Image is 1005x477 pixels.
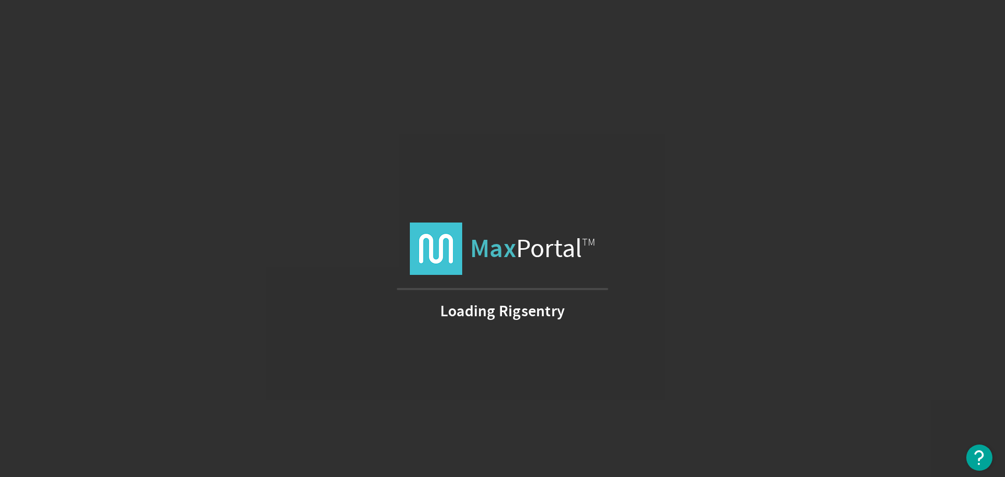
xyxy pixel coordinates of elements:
[470,223,595,275] span: Portal
[410,223,462,275] img: logo
[440,306,565,316] strong: Loading Rigsentry
[470,231,516,265] strong: Max
[582,236,595,249] span: TM
[966,445,992,471] button: Open Resource Center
